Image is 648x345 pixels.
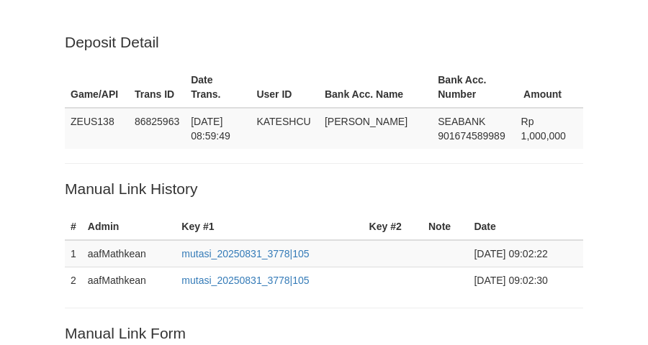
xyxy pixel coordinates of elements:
th: Bank Acc. Number [432,67,515,108]
span: SEABANK [438,116,485,127]
th: Bank Acc. Name [319,67,432,108]
span: Rp 1,000,000 [521,116,566,142]
th: # [65,213,82,240]
td: ZEUS138 [65,108,129,149]
span: [DATE] 08:59:49 [191,116,230,142]
span: 901674589989 [438,130,505,142]
td: 86825963 [129,108,185,149]
th: Date Trans. [185,67,251,108]
th: User ID [251,67,319,108]
td: aafMathkean [82,267,176,294]
span: [PERSON_NAME] [325,116,408,127]
th: Admin [82,213,176,240]
td: 1 [65,240,82,267]
span: KATESHCU [256,116,310,127]
td: [DATE] 09:02:22 [468,240,583,267]
th: Date [468,213,583,240]
td: 2 [65,267,82,294]
a: mutasi_20250831_3778|105 [181,248,309,259]
p: Deposit Detail [65,32,583,52]
td: [DATE] 09:02:30 [468,267,583,294]
th: Trans ID [129,67,185,108]
th: Key #2 [364,213,423,240]
td: aafMathkean [82,240,176,267]
a: mutasi_20250831_3778|105 [181,275,309,286]
th: Note [423,213,468,240]
th: Key #1 [176,213,363,240]
p: Manual Link History [65,178,583,199]
th: Amount [516,67,583,108]
p: Manual Link Form [65,323,583,344]
th: Game/API [65,67,129,108]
